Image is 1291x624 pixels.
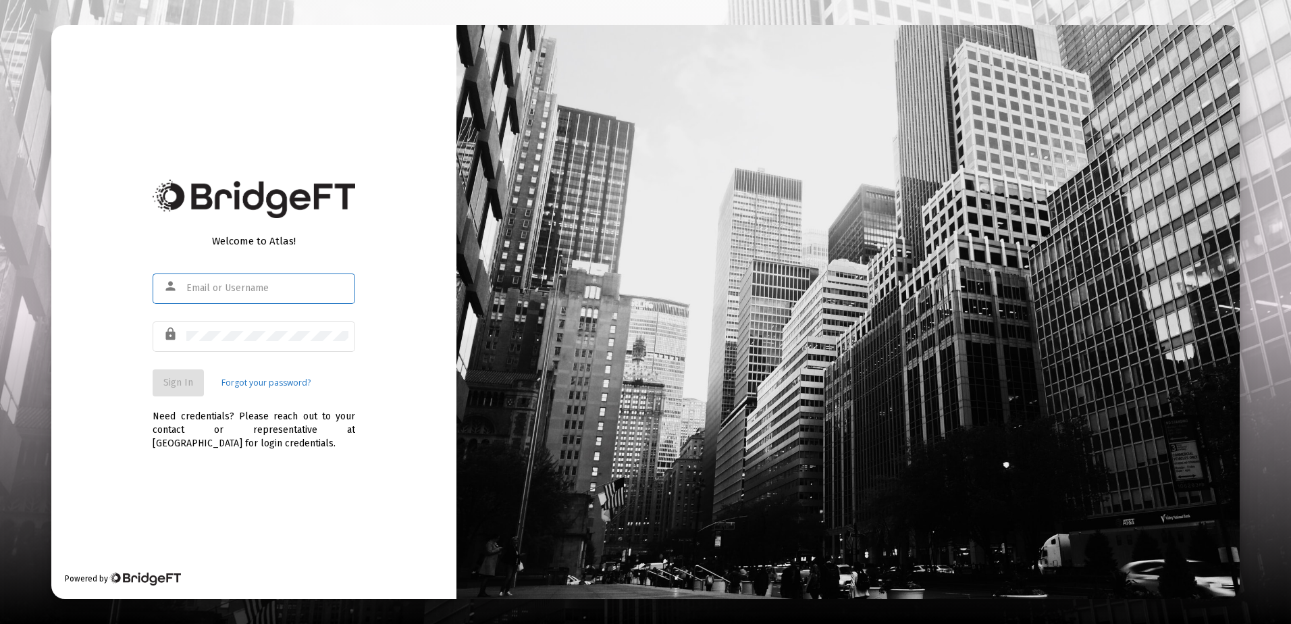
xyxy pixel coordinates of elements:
[153,369,204,396] button: Sign In
[153,180,355,218] img: Bridge Financial Technology Logo
[153,234,355,248] div: Welcome to Atlas!
[153,396,355,450] div: Need credentials? Please reach out to your contact or representative at [GEOGRAPHIC_DATA] for log...
[109,572,180,586] img: Bridge Financial Technology Logo
[163,326,180,342] mat-icon: lock
[163,278,180,294] mat-icon: person
[65,572,180,586] div: Powered by
[221,376,311,390] a: Forgot your password?
[163,377,193,388] span: Sign In
[186,283,348,294] input: Email or Username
